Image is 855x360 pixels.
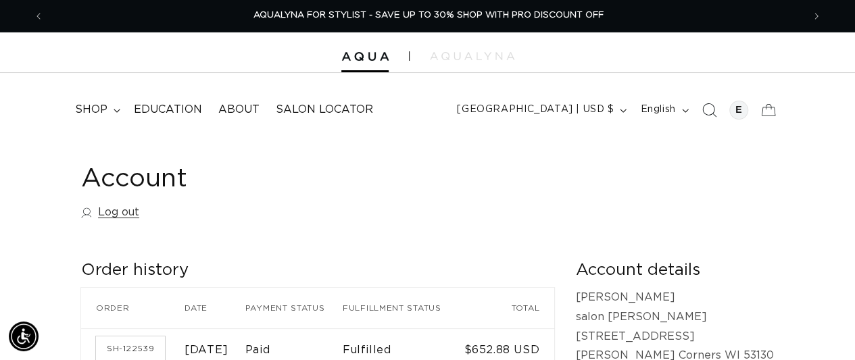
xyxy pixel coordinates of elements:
[449,97,632,123] button: [GEOGRAPHIC_DATA] | USD $
[126,95,210,125] a: Education
[81,288,185,328] th: Order
[75,103,107,117] span: shop
[24,3,53,29] button: Previous announcement
[802,3,831,29] button: Next announcement
[341,52,389,61] img: Aqua Hair Extensions
[787,295,855,360] iframe: Chat Widget
[81,163,774,196] h1: Account
[81,203,139,222] a: Log out
[632,97,693,123] button: English
[81,260,554,281] h2: Order history
[245,288,343,328] th: Payment status
[276,103,373,117] span: Salon Locator
[576,260,774,281] h2: Account details
[343,288,460,328] th: Fulfillment status
[185,288,245,328] th: Date
[253,11,604,20] span: AQUALYNA FOR STYLIST - SAVE UP TO 30% SHOP WITH PRO DISCOUNT OFF
[694,95,724,125] summary: Search
[210,95,268,125] a: About
[67,95,126,125] summary: shop
[268,95,381,125] a: Salon Locator
[9,322,39,351] div: Accessibility Menu
[134,103,202,117] span: Education
[218,103,260,117] span: About
[457,103,614,117] span: [GEOGRAPHIC_DATA] | USD $
[430,52,514,60] img: aqualyna.com
[185,344,228,355] time: [DATE]
[640,103,675,117] span: English
[460,288,554,328] th: Total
